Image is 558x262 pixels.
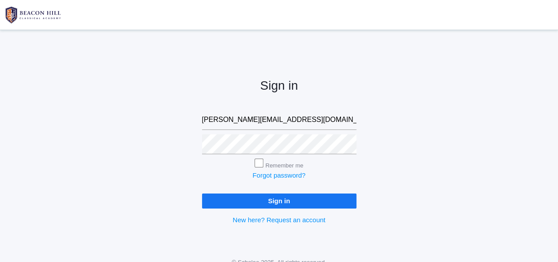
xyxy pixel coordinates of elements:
a: New here? Request an account [232,216,325,224]
input: Sign in [202,194,356,208]
input: Email address [202,110,356,130]
label: Remember me [266,162,303,169]
h2: Sign in [202,79,356,93]
a: Forgot password? [252,171,305,179]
